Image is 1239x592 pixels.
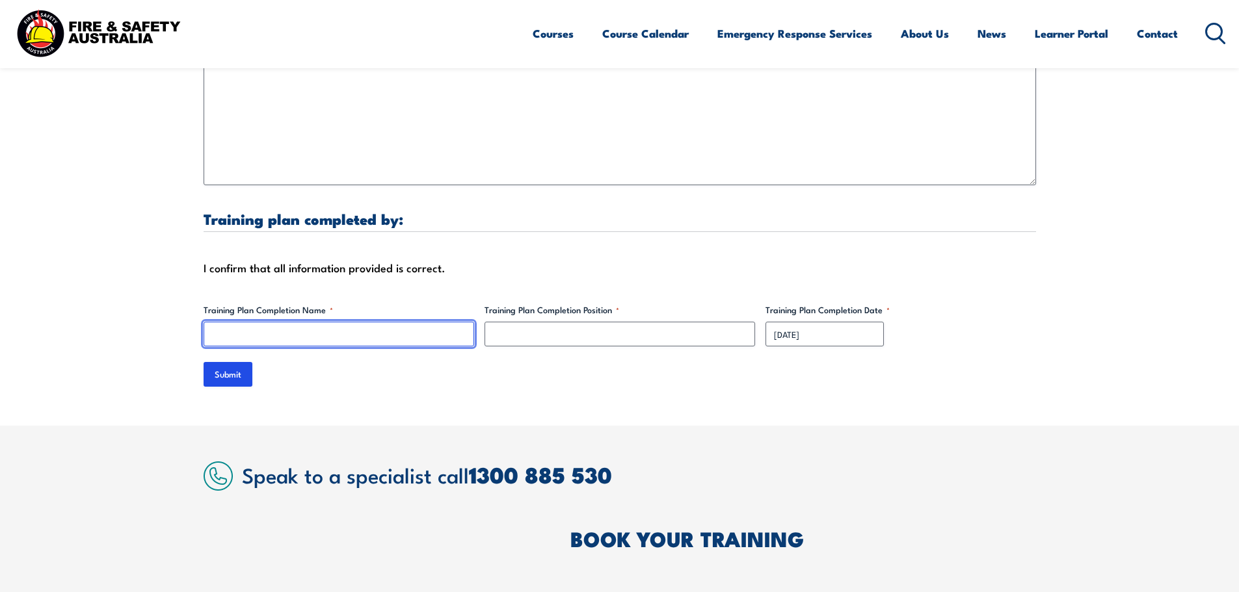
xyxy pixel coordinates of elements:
[204,303,474,316] label: Training Plan Completion Name
[204,258,1036,277] div: I confirm that all information provided is correct.
[533,16,574,51] a: Courses
[1137,16,1178,51] a: Contact
[570,529,1036,547] h2: BOOK YOUR TRAINING
[901,16,949,51] a: About Us
[204,362,252,387] input: Submit
[766,303,1036,316] label: Training Plan Completion Date
[242,463,1036,486] h2: Speak to a specialist call
[485,303,755,316] label: Training Plan Completion Position
[469,457,612,491] a: 1300 885 530
[978,16,1006,51] a: News
[1035,16,1108,51] a: Learner Portal
[602,16,689,51] a: Course Calendar
[766,322,884,346] input: dd/mm/yyyy
[204,211,1036,226] h3: Training plan completed by:
[717,16,872,51] a: Emergency Response Services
